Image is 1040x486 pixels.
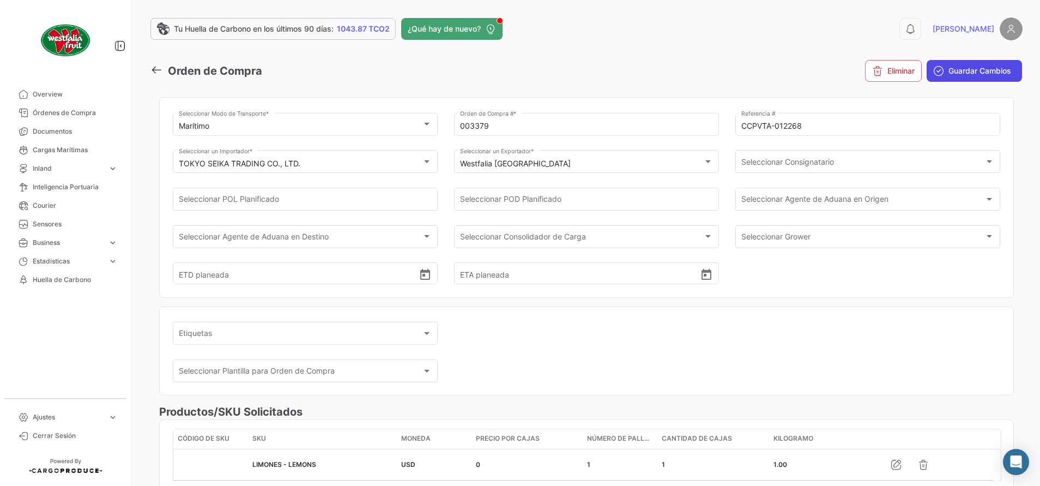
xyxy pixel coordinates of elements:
[773,434,813,443] span: Kilogramo
[150,18,396,40] a: Tu Huella de Carbono en los últimos 90 días:1043.87 TCO2
[9,141,122,159] a: Cargas Marítimas
[927,60,1022,82] button: Guardar Cambios
[33,201,118,211] span: Courier
[741,159,985,169] span: Seleccionar Consignatario
[9,122,122,141] a: Documentos
[700,268,713,280] button: Open calendar
[33,412,104,422] span: Ajustes
[33,164,104,173] span: Inland
[476,460,480,469] span: 0
[476,434,540,443] span: Precio por Cajas
[408,23,481,34] span: ¿Qué hay de nuevo?
[1003,449,1029,475] div: Abrir Intercom Messenger
[108,164,118,173] span: expand_more
[33,145,118,155] span: Cargas Marítimas
[108,412,118,422] span: expand_more
[252,460,316,469] span: LIMONES - LEMONS
[178,434,229,443] span: Código de SKU
[460,159,571,168] mat-select-trigger: Westfalia [GEOGRAPHIC_DATA]
[173,429,248,449] datatable-header-cell: Código de SKU
[179,331,422,340] span: Etiquetas
[741,234,985,243] span: Seleccionar Grower
[33,182,118,192] span: Inteligencia Portuaria
[9,178,122,196] a: Inteligencia Portuaria
[401,18,503,40] button: ¿Qué hay de nuevo?
[401,434,431,443] span: Moneda
[38,13,93,68] img: client-50.png
[33,431,118,441] span: Cerrar Sesión
[662,434,732,443] span: Cantidad de Cajas
[865,60,922,82] button: Eliminar
[33,127,118,136] span: Documentos
[252,434,266,443] span: SKU
[179,121,209,130] mat-select-trigger: Marítimo
[401,460,415,469] span: USD
[583,429,657,449] datatable-header-cell: Número de pallets
[33,238,104,248] span: Business
[9,104,122,122] a: Órdenes de Compra
[108,238,118,248] span: expand_more
[397,429,471,449] datatable-header-cell: Moneda
[9,215,122,233] a: Sensores
[587,460,590,469] span: 1
[248,429,397,449] datatable-header-cell: SKU
[460,234,704,243] span: Seleccionar Consolidador de Carga
[159,404,1014,419] h3: Productos/SKU Solicitados
[9,271,122,289] a: Huella de Carbono
[933,23,994,34] span: [PERSON_NAME]
[662,460,665,469] span: 1
[587,434,653,443] span: Número de pallets
[419,268,432,280] button: Open calendar
[33,108,118,118] span: Órdenes de Compra
[33,275,118,285] span: Huella de Carbono
[108,256,118,266] span: expand_more
[948,65,1011,76] span: Guardar Cambios
[179,159,300,168] mat-select-trigger: TOKYO SEIKA TRADING CO., LTD.
[9,85,122,104] a: Overview
[168,63,262,79] h3: Orden de Compra
[33,219,118,229] span: Sensores
[174,23,334,34] span: Tu Huella de Carbono en los últimos 90 días:
[33,89,118,99] span: Overview
[741,197,985,206] span: Seleccionar Agente de Aduana en Origen
[9,196,122,215] a: Courier
[179,234,422,243] span: Seleccionar Agente de Aduana en Destino
[773,460,787,469] span: 1.00
[179,369,422,378] span: Seleccionar Plantilla para Orden de Compra
[1000,17,1023,40] img: placeholder-user.png
[33,256,104,266] span: Estadísticas
[337,23,390,34] span: 1043.87 TCO2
